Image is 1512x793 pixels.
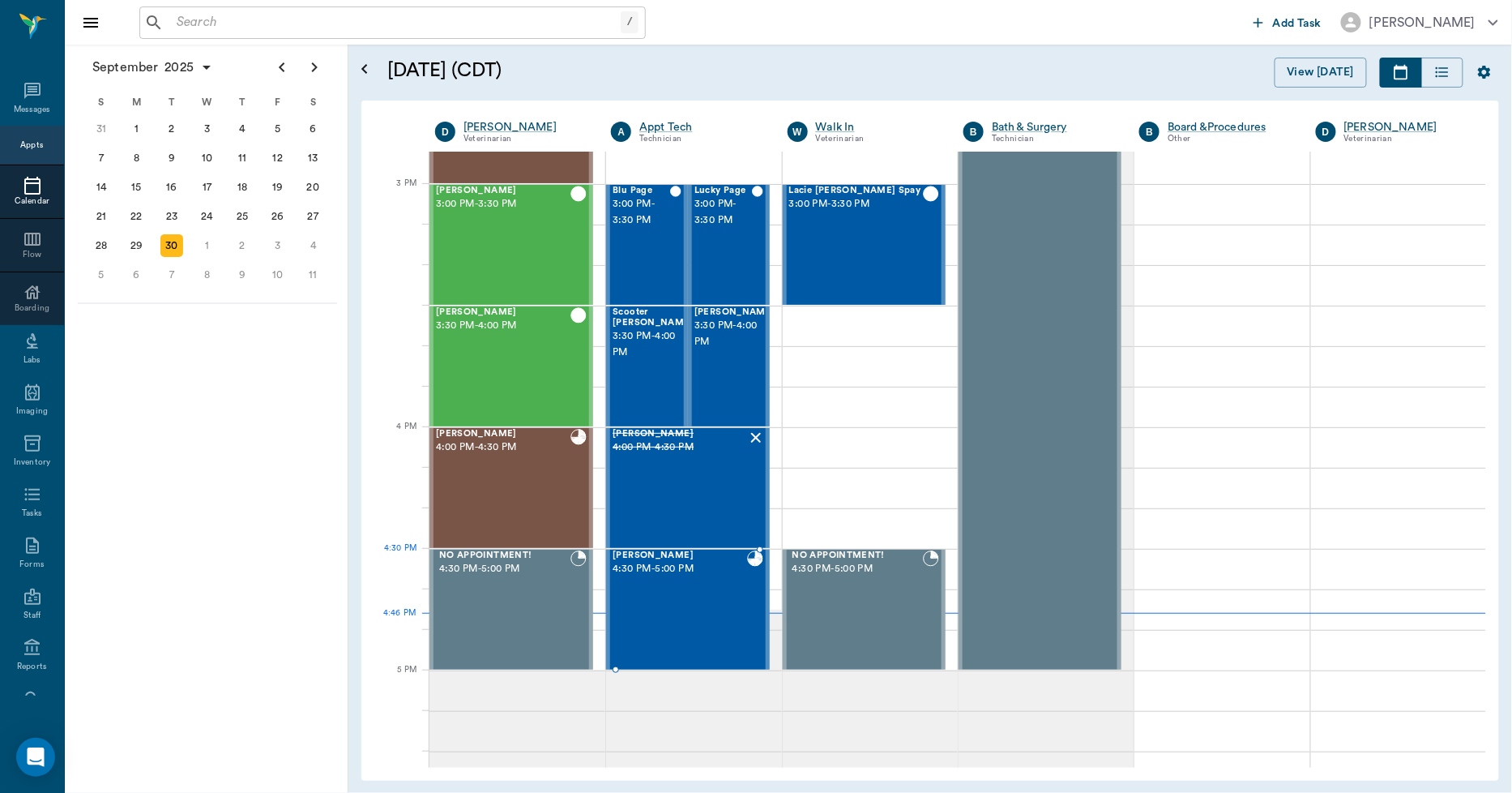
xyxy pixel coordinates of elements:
div: Sunday, September 14, 2025 [90,176,113,199]
div: Thursday, October 2, 2025 [231,234,254,257]
div: T [224,90,260,114]
div: Wednesday, September 24, 2025 [196,205,219,228]
div: Sunday, September 7, 2025 [90,147,113,169]
a: [PERSON_NAME] [1344,119,1467,135]
a: [PERSON_NAME] [463,119,587,135]
a: Bath & Surgery [992,119,1115,135]
span: [PERSON_NAME] [613,429,746,439]
div: Sunday, September 28, 2025 [90,234,113,257]
div: T [154,90,190,114]
a: Walk In [816,119,939,135]
span: [PERSON_NAME] [694,307,775,318]
div: W [788,122,808,142]
div: Tasks [22,508,42,520]
button: [PERSON_NAME] [1328,7,1511,37]
div: Tuesday, September 23, 2025 [160,205,183,228]
div: BOOKED, 4:30 PM - 5:00 PM [429,549,593,671]
div: Open Intercom Messenger [16,738,55,777]
input: Search [170,11,621,34]
button: Add Task [1247,7,1328,37]
div: [PERSON_NAME] [1369,13,1476,32]
button: Previous page [266,51,298,84]
div: Monday, October 6, 2025 [125,264,147,286]
div: M [119,90,155,114]
div: B [1139,122,1160,142]
div: Friday, September 19, 2025 [267,176,289,199]
button: Close drawer [75,6,107,39]
div: D [435,122,455,142]
div: Monday, September 15, 2025 [125,176,147,199]
div: CHECKED_OUT, 3:00 PM - 3:30 PM [688,184,770,306]
div: Friday, September 5, 2025 [267,118,289,140]
div: Wednesday, September 17, 2025 [196,176,219,199]
div: Monday, September 8, 2025 [125,147,147,169]
div: Friday, October 3, 2025 [267,234,289,257]
div: 3 PM [374,175,416,216]
div: Other [1168,132,1291,146]
div: Technician [639,132,762,146]
span: 3:30 PM - 4:00 PM [694,318,775,350]
div: Saturday, October 4, 2025 [301,234,324,257]
span: 3:00 PM - 3:30 PM [613,196,670,229]
div: Wednesday, September 10, 2025 [196,147,219,169]
span: 4:00 PM - 4:30 PM [436,439,570,456]
div: Wednesday, October 8, 2025 [196,264,219,286]
button: September2025 [84,51,221,84]
div: 5 PM [374,662,416,702]
div: Monday, September 22, 2025 [125,205,147,228]
div: Veterinarian [1344,132,1467,146]
div: Wednesday, September 3, 2025 [196,118,219,140]
span: Lucky Page [694,186,752,196]
span: 2025 [161,56,197,79]
a: Appt Tech [639,119,762,135]
div: Board &Procedures [1168,119,1291,135]
div: S [83,90,119,114]
button: View [DATE] [1275,58,1367,88]
div: Saturday, September 6, 2025 [301,118,324,140]
span: NO APPOINTMENT! [792,551,923,561]
div: CHECKED_OUT, 3:30 PM - 4:00 PM [606,306,688,427]
div: S [295,90,331,114]
div: Thursday, September 11, 2025 [231,147,254,169]
span: Scooter [PERSON_NAME] [613,307,694,328]
div: Sunday, October 5, 2025 [90,264,113,286]
span: 3:00 PM - 3:30 PM [694,196,752,229]
div: Tuesday, September 16, 2025 [160,176,183,199]
span: September [89,56,161,79]
span: 4:00 PM - 4:30 PM [613,439,746,456]
div: Wednesday, October 1, 2025 [196,234,219,257]
div: Thursday, October 9, 2025 [231,264,254,286]
div: Tuesday, October 7, 2025 [160,264,183,286]
div: W [190,90,225,114]
span: 3:00 PM - 3:30 PM [789,196,923,212]
span: 4:30 PM - 5:00 PM [792,561,923,577]
h5: [DATE] (CDT) [387,58,813,84]
div: Friday, September 12, 2025 [267,147,289,169]
span: 4:30 PM - 5:00 PM [613,561,746,577]
span: [PERSON_NAME] [436,307,570,318]
div: Veterinarian [463,132,587,146]
div: B [963,122,984,142]
div: Sunday, September 21, 2025 [90,205,113,228]
div: CHECKED_OUT, 3:30 PM - 4:00 PM [429,306,593,427]
span: 4:30 PM - 5:00 PM [439,561,570,577]
button: Open calendar [355,38,374,101]
span: 3:30 PM - 4:00 PM [613,328,694,361]
div: NO_SHOW, 4:00 PM - 4:30 PM [606,427,769,549]
div: Appts [20,139,43,152]
div: F [260,90,296,114]
span: Blu Page [613,186,670,196]
span: Lacie [PERSON_NAME] Spay [789,186,923,196]
div: Saturday, October 11, 2025 [301,264,324,286]
div: Tuesday, September 9, 2025 [160,147,183,169]
div: Imaging [16,405,48,418]
div: Tuesday, September 2, 2025 [160,118,183,140]
span: [PERSON_NAME] [436,186,570,196]
span: 3:00 PM - 3:30 PM [436,196,570,212]
div: Monday, September 1, 2025 [125,118,147,140]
